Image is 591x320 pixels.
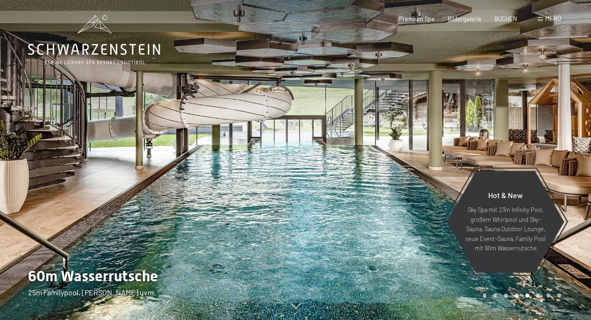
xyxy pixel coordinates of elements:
div: Carousel Pagination [479,293,561,298]
div: Carousel Page 6 [536,293,540,298]
div: Carousel Page 5 (Current Slide) [525,293,529,298]
a: Bildergalerie [448,15,481,22]
div: Carousel Page 3 [504,293,508,298]
span: Menü [545,15,561,22]
a: Premium Spa [399,15,434,22]
p: Sky Spa mit 23m Infinity Pool, großem Whirlpool und Sky-Sauna, Sauna Outdoor Lounge, neue Event-S... [465,205,546,253]
div: Carousel Page 2 [493,293,497,298]
div: Carousel Page 8 [557,293,561,298]
span: Hot & New [488,191,523,199]
a: BUCHEN [494,15,517,22]
div: Carousel Page 1 [483,293,487,298]
div: Carousel Page 4 [514,293,519,298]
a: Hot & New Sky Spa mit 23m Infinity Pool, großem Whirlpool und Sky-Sauna, Sauna Outdoor Lounge, ne... [446,171,565,273]
div: Carousel Page 7 [546,293,550,298]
